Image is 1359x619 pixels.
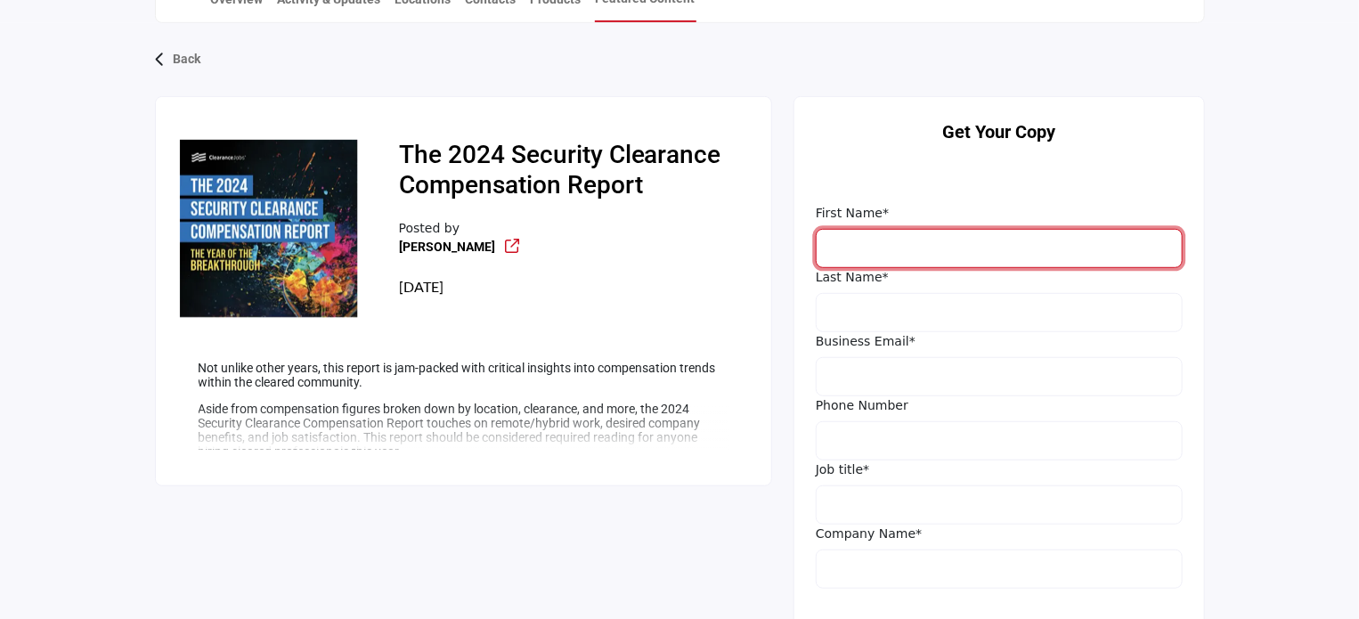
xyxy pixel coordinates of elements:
input: First Name [816,229,1183,268]
label: Job title* [816,460,869,479]
img: No Feature content logo [180,140,358,318]
label: Business Email* [816,332,915,351]
label: Company Name* [816,525,922,543]
input: Company Name [816,550,1183,589]
input: Phone Number [816,421,1183,460]
label: Phone Number [816,396,908,415]
h2: The 2024 Security Clearance Compensation Report [399,140,728,206]
input: Job Title [816,485,1183,525]
input: Business Email [816,357,1183,396]
input: Last Name [816,293,1183,332]
a: [PERSON_NAME] [399,240,495,254]
p: Not unlike other years, this report is jam-packed with critical insights into compensation trends... [199,361,728,389]
div: Posted by [399,219,546,297]
label: First Name* [816,204,889,223]
b: Redirect to company listing - clearancejobs [399,238,495,257]
p: Aside from compensation figures broken down by location, clearance, and more, the 2024 Security C... [199,402,728,459]
h2: Get Your Copy [816,118,1183,145]
label: Last Name* [816,268,889,287]
span: [DATE] [399,278,444,295]
p: Back [174,44,201,76]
